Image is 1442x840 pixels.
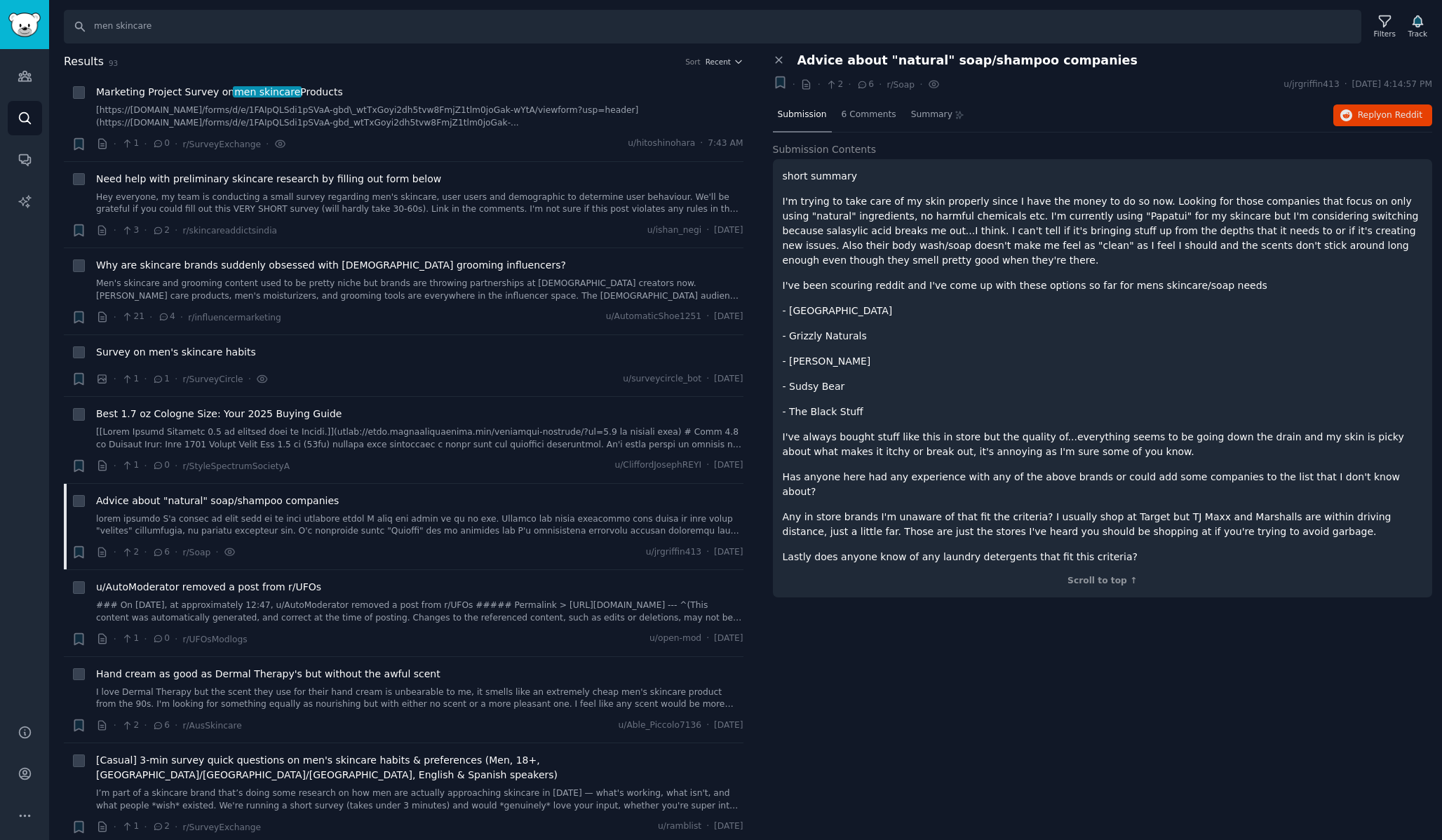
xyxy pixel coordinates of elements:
a: Hand cream as good as Dermal Therapy's but without the awful scent [96,667,440,682]
span: · [114,137,116,151]
span: · [144,718,147,733]
input: Search Keyword [64,10,1361,43]
span: · [175,718,177,733]
span: · [114,459,116,473]
span: Reply [1358,109,1422,122]
a: [[Lorem Ipsumd Sitametc 0.5 ad elitsed doei te Incidi.]](utlab://etdo.magnaaliquaenima.min/veniam... [96,426,743,451]
p: I've always bought stuff like this in store but the quality of...everything seems to be going dow... [783,430,1423,459]
span: u/Able_Piccolo7136 [618,719,701,732]
span: · [114,223,116,238]
span: · [144,545,147,560]
p: - Grizzly Naturals [783,329,1423,344]
span: · [114,718,116,733]
span: 1 [121,137,139,150]
span: u/hitoshinohara [628,137,695,150]
span: [DATE] [714,224,743,237]
span: r/SurveyExchange [182,140,261,149]
span: u/jrgriffin413 [646,546,701,559]
span: 1 [121,373,139,386]
span: · [144,820,147,834]
span: · [817,77,820,92]
span: r/SurveyExchange [182,822,261,832]
span: r/Soap [182,548,210,557]
span: [DATE] [714,311,743,323]
a: I’m part of a skincare brand that’s doing some research on how men are actually approaching skinc... [96,787,743,812]
span: · [114,310,116,325]
span: u/CliffordJosephREYI [614,459,701,472]
div: Track [1408,29,1427,39]
span: r/Soap [887,80,915,90]
span: · [215,545,218,560]
span: · [144,137,147,151]
span: r/StyleSpectrumSocietyA [182,461,290,471]
span: · [175,137,177,151]
span: Submission [778,109,827,121]
span: u/ramblist [658,820,701,833]
span: 3 [121,224,139,237]
span: Survey on men's skincare habits [96,345,256,360]
span: · [706,719,709,732]
span: Submission Contents [773,142,877,157]
span: · [706,311,709,323]
span: · [700,137,703,150]
span: Results [64,53,104,71]
div: Filters [1374,29,1396,39]
span: 2 [121,546,139,559]
span: · [248,372,251,386]
span: · [175,223,177,238]
button: Track [1403,12,1432,41]
span: [DATE] [714,820,743,833]
span: r/AusSkincare [182,721,241,731]
span: 1 [152,373,170,386]
span: 7:43 AM [708,137,743,150]
span: 6 [152,546,170,559]
span: · [706,546,709,559]
span: Advice about "natural" soap/shampoo companies [797,53,1138,68]
span: · [706,459,709,472]
span: · [266,137,269,151]
a: I love Dermal Therapy but the scent they use for their hand cream is unbearable to me, it smells ... [96,686,743,711]
span: 21 [121,311,144,323]
span: on Reddit [1382,110,1422,120]
a: u/AutoModerator removed a post from r/UFOs [96,580,321,595]
span: r/SurveyCircle [182,374,243,384]
span: · [175,545,177,560]
span: · [114,632,116,646]
p: Has anyone here had any experience with any of the above brands or could add some companies to th... [783,470,1423,499]
a: [https://[DOMAIN_NAME]/forms/d/e/1FAIpQLSdi1pSVaA-gbd\_wtTxGoyi2dh5tvw8FmjZ1tlm0joGak-wYtA/viewfo... [96,104,743,129]
span: · [706,632,709,645]
a: Men's skincare and grooming content used to be pretty niche but brands are throwing partnerships ... [96,278,743,302]
a: Need help with preliminary skincare research by filling out form below [96,172,441,187]
span: · [114,545,116,560]
span: [Casual] 3-min survey quick questions on men's skincare habits & preferences (Men, 18+, [GEOGRAPH... [96,753,743,783]
span: r/skincareaddictsindia [182,226,277,236]
span: [DATE] 4:14:57 PM [1352,79,1432,91]
a: Advice about "natural" soap/shampoo companies [96,494,339,508]
span: 1 [121,632,139,645]
span: · [114,820,116,834]
button: Replyon Reddit [1333,104,1432,127]
span: · [180,310,183,325]
span: 0 [152,459,170,472]
span: Recent [706,57,731,67]
p: - [GEOGRAPHIC_DATA] [783,304,1423,318]
span: [DATE] [714,373,743,386]
a: Why are skincare brands suddenly obsessed with [DEMOGRAPHIC_DATA] grooming influencers? [96,258,566,273]
span: 93 [109,59,118,67]
span: · [144,459,147,473]
span: [DATE] [714,719,743,732]
p: - The Black Stuff [783,405,1423,419]
span: u/AutomaticShoe1251 [606,311,701,323]
p: Any in store brands I'm unaware of that fit the criteria? I usually shop at Target but TJ Maxx an... [783,510,1423,539]
p: - [PERSON_NAME] [783,354,1423,369]
span: [DATE] [714,546,743,559]
span: · [144,223,147,238]
p: - Sudsy Bear [783,379,1423,394]
span: · [175,632,177,646]
img: GummySearch logo [8,13,41,37]
span: · [706,820,709,833]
